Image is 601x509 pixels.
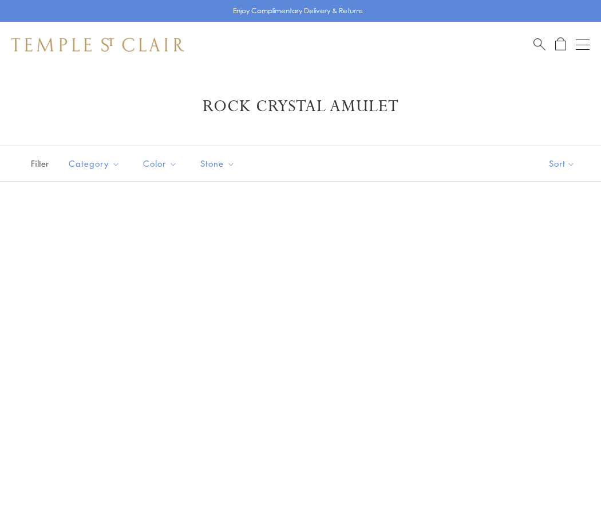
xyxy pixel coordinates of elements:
[555,37,566,52] a: Open Shopping Bag
[195,156,244,171] span: Stone
[60,151,129,177] button: Category
[135,151,186,177] button: Color
[233,5,363,17] p: Enjoy Complimentary Delivery & Returns
[533,37,545,52] a: Search
[29,96,572,117] h1: Rock Crystal Amulet
[11,38,184,52] img: Temple St. Clair
[523,146,601,181] button: Show sort by
[192,151,244,177] button: Stone
[63,156,129,171] span: Category
[137,156,186,171] span: Color
[576,38,590,52] button: Open navigation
